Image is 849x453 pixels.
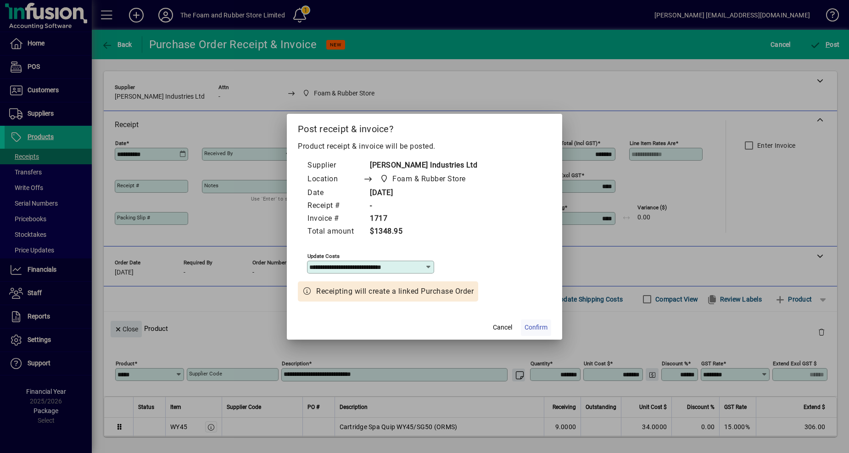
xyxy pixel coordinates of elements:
td: [PERSON_NAME] Industries Ltd [363,159,483,172]
td: Date [307,187,363,200]
p: Product receipt & invoice will be posted. [298,141,551,152]
td: Receipt # [307,200,363,213]
button: Confirm [521,319,551,336]
td: - [363,200,483,213]
td: $1348.95 [363,225,483,238]
td: Invoice # [307,213,363,225]
span: Receipting will create a linked Purchase Order [316,286,474,297]
td: [DATE] [363,187,483,200]
td: Supplier [307,159,363,172]
td: Total amount [307,225,363,238]
mat-label: Update costs [307,252,340,259]
span: Confirm [525,323,547,332]
span: Cancel [493,323,512,332]
button: Cancel [488,319,517,336]
td: Location [307,172,363,187]
span: Foam & Rubber Store [377,173,469,185]
h2: Post receipt & invoice? [287,114,562,140]
span: Foam & Rubber Store [392,173,466,185]
td: 1717 [363,213,483,225]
